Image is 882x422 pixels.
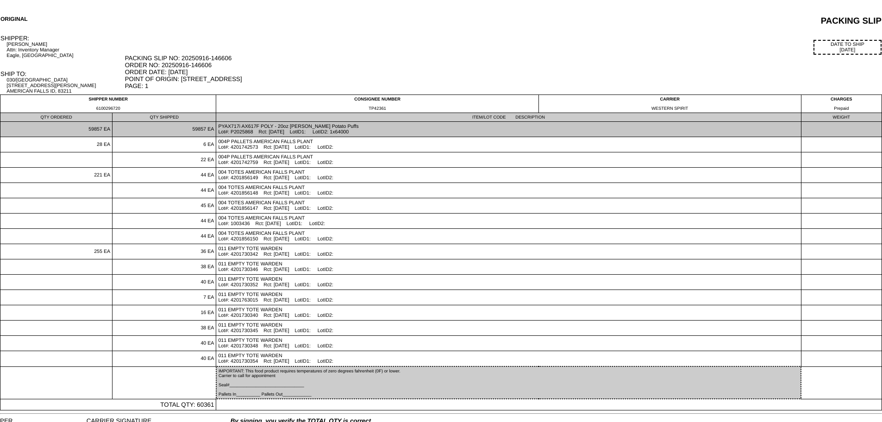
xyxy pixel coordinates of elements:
[216,229,801,244] td: 004 TOTES AMERICAN FALLS PLANT Lot#: 4201856150 Rct: [DATE] LotID1: LotID2:
[113,137,216,152] td: 6 EA
[216,113,801,122] td: ITEM/LOT CODE DESCRIPTION
[216,259,801,275] td: 011 EMPTY TOTE WARDEN Lot#: 4201730346 Rct: [DATE] LotID1: LotID2:
[216,366,801,399] td: IMPORTANT: This food product requires temperatures of zero degrees fahrenheit (0F) or lower. Carr...
[216,137,801,152] td: 004P PALLETS AMERICAN FALLS PLANT Lot#: 4201742573 Rct: [DATE] LotID1: LotID2:
[216,305,801,321] td: 011 EMPTY TOTE WARDEN Lot#: 4201730340 Rct: [DATE] LotID1: LotID2:
[216,214,801,229] td: 004 TOTES AMERICAN FALLS PLANT Lot#: 1003436 Rct: [DATE] LotID1: LotID2:
[113,183,216,198] td: 44 EA
[276,16,882,26] div: PACKING SLIP
[216,244,801,259] td: 011 EMPTY TOTE WARDEN Lot#: 4201730342 Rct: [DATE] LotID1: LotID2:
[113,152,216,168] td: 22 EA
[216,122,801,137] td: PYAX717i AX617F POLY - 20oz [PERSON_NAME] Potato Puffs Lot#: P2025868 Rct: [DATE] LotID1: LotID2:...
[113,229,216,244] td: 44 EA
[0,95,216,113] td: SHIPPER NUMBER
[216,321,801,336] td: 011 EMPTY TOTE WARDEN Lot#: 4201730345 Rct: [DATE] LotID1: LotID2:
[538,95,801,113] td: CARRIER
[113,305,216,321] td: 16 EA
[216,95,538,113] td: CONSIGNEE NUMBER
[0,399,216,410] td: TOTAL QTY: 60361
[216,275,801,290] td: 011 EMPTY TOTE WARDEN Lot#: 4201730352 Rct: [DATE] LotID1: LotID2:
[218,106,536,111] div: TP42361
[803,106,880,111] div: Prepaid
[216,290,801,305] td: 011 EMPTY TOTE WARDEN Lot#: 4201763015 Rct: [DATE] LotID1: LotID2:
[113,198,216,214] td: 45 EA
[216,336,801,351] td: 011 EMPTY TOTE WARDEN Lot#: 4201730348 Rct: [DATE] LotID1: LotID2:
[0,168,113,183] td: 221 EA
[0,35,124,42] div: SHIPPER:
[6,77,124,94] div: 030/[GEOGRAPHIC_DATA] [STREET_ADDRESS][PERSON_NAME] AMERICAN FALLS ID, 83211
[6,42,124,58] div: [PERSON_NAME] Attn: Inventory Manager Eagle, [GEOGRAPHIC_DATA]
[113,113,216,122] td: QTY SHIPPED
[113,214,216,229] td: 44 EA
[113,168,216,183] td: 44 EA
[216,168,801,183] td: 004 TOTES AMERICAN FALLS PLANT Lot#: 4201856149 Rct: [DATE] LotID1: LotID2:
[113,244,216,259] td: 36 EA
[0,137,113,152] td: 28 EA
[813,40,882,55] div: DATE TO SHIP [DATE]
[113,275,216,290] td: 40 EA
[113,336,216,351] td: 40 EA
[0,122,113,137] td: 59857 EA
[216,152,801,168] td: 004P PALLETS AMERICAN FALLS PLANT Lot#: 4201742759 Rct: [DATE] LotID1: LotID2:
[801,113,882,122] td: WEIGHT
[216,183,801,198] td: 004 TOTES AMERICAN FALLS PLANT Lot#: 4201856148 Rct: [DATE] LotID1: LotID2:
[0,244,113,259] td: 255 EA
[541,106,799,111] div: WESTERN SPIRIT
[801,95,882,113] td: CHARGES
[113,351,216,367] td: 40 EA
[0,113,113,122] td: QTY ORDERED
[125,55,882,89] div: PACKING SLIP NO: 20250916-146606 ORDER NO: 20250916-146606 ORDER DATE: [DATE] POINT OF ORIGIN: [S...
[216,198,801,214] td: 004 TOTES AMERICAN FALLS PLANT Lot#: 4201856147 Rct: [DATE] LotID1: LotID2:
[216,351,801,367] td: 011 EMPTY TOTE WARDEN Lot#: 4201730354 Rct: [DATE] LotID1: LotID2:
[2,106,214,111] div: 6100296720
[113,290,216,305] td: 7 EA
[113,321,216,336] td: 38 EA
[113,122,216,137] td: 59857 EA
[0,70,124,77] div: SHIP TO:
[113,259,216,275] td: 38 EA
